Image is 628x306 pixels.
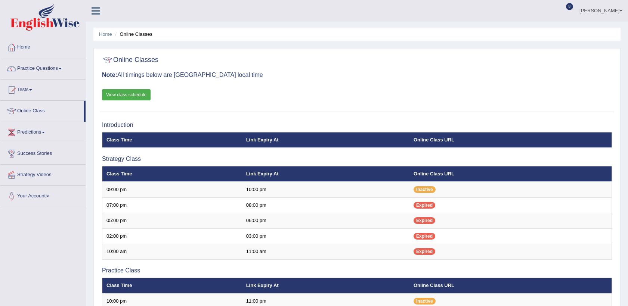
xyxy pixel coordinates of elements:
[0,122,86,141] a: Predictions
[102,244,242,260] td: 10:00 am
[102,122,612,128] h3: Introduction
[0,101,84,119] a: Online Class
[0,143,86,162] a: Success Stories
[242,166,409,182] th: Link Expiry At
[414,248,435,255] span: Expired
[102,228,242,244] td: 02:00 pm
[102,132,242,148] th: Class Time
[242,278,409,293] th: Link Expiry At
[113,31,152,38] li: Online Classes
[102,72,612,78] h3: All timings below are [GEOGRAPHIC_DATA] local time
[414,298,436,305] span: Inactive
[409,166,612,182] th: Online Class URL
[409,132,612,148] th: Online Class URL
[102,156,612,162] h3: Strategy Class
[102,54,158,66] h2: Online Classes
[566,3,573,10] span: 8
[102,72,117,78] b: Note:
[102,89,151,100] a: View class schedule
[242,132,409,148] th: Link Expiry At
[102,182,242,197] td: 09:00 pm
[102,267,612,274] h3: Practice Class
[242,213,409,229] td: 06:00 pm
[242,228,409,244] td: 03:00 pm
[409,278,612,293] th: Online Class URL
[414,202,435,209] span: Expired
[102,213,242,229] td: 05:00 pm
[0,79,86,98] a: Tests
[414,233,435,240] span: Expired
[0,186,86,204] a: Your Account
[0,58,86,77] a: Practice Questions
[242,197,409,213] td: 08:00 pm
[414,186,436,193] span: Inactive
[242,244,409,260] td: 11:00 am
[0,165,86,183] a: Strategy Videos
[242,182,409,197] td: 10:00 pm
[102,278,242,293] th: Class Time
[414,217,435,224] span: Expired
[102,197,242,213] td: 07:00 pm
[99,31,112,37] a: Home
[0,37,86,56] a: Home
[102,166,242,182] th: Class Time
